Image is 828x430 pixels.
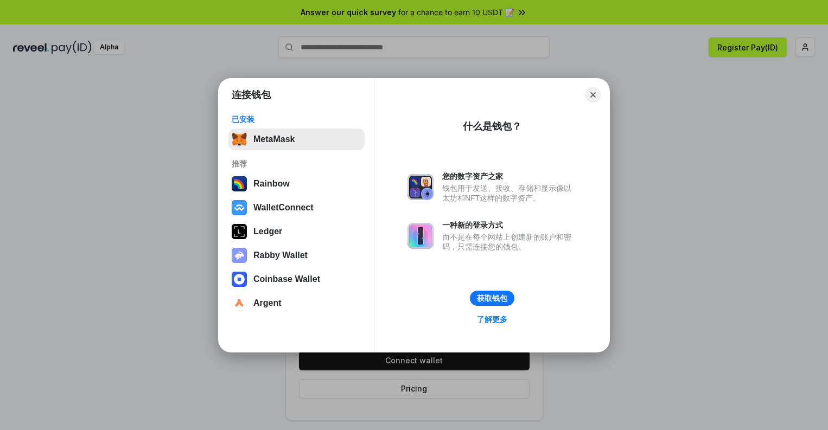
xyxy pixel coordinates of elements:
div: 已安装 [232,114,361,124]
a: 了解更多 [470,312,514,326]
img: svg+xml,%3Csvg%20width%3D%22120%22%20height%3D%22120%22%20viewBox%3D%220%200%20120%20120%22%20fil... [232,176,247,191]
button: Rabby Wallet [228,245,365,266]
button: Argent [228,292,365,314]
div: 获取钱包 [477,293,507,303]
button: Rainbow [228,173,365,195]
div: 了解更多 [477,315,507,324]
img: svg+xml,%3Csvg%20width%3D%2228%22%20height%3D%2228%22%20viewBox%3D%220%200%2028%2028%22%20fill%3D... [232,272,247,287]
img: svg+xml,%3Csvg%20width%3D%2228%22%20height%3D%2228%22%20viewBox%3D%220%200%2028%2028%22%20fill%3D... [232,200,247,215]
div: Ledger [253,227,282,236]
div: Rainbow [253,179,290,189]
div: 什么是钱包？ [463,120,521,133]
img: svg+xml,%3Csvg%20xmlns%3D%22http%3A%2F%2Fwww.w3.org%2F2000%2Fsvg%22%20width%3D%2228%22%20height%3... [232,224,247,239]
div: 钱包用于发送、接收、存储和显示像以太坊和NFT这样的数字资产。 [442,183,577,203]
button: WalletConnect [228,197,365,219]
button: 获取钱包 [470,291,514,306]
div: 您的数字资产之家 [442,171,577,181]
h1: 连接钱包 [232,88,271,101]
div: WalletConnect [253,203,314,213]
img: svg+xml,%3Csvg%20width%3D%2228%22%20height%3D%2228%22%20viewBox%3D%220%200%2028%2028%22%20fill%3D... [232,296,247,311]
button: Close [585,87,601,102]
button: Ledger [228,221,365,242]
img: svg+xml,%3Csvg%20xmlns%3D%22http%3A%2F%2Fwww.w3.org%2F2000%2Fsvg%22%20fill%3D%22none%22%20viewBox... [232,248,247,263]
button: MetaMask [228,129,365,150]
img: svg+xml,%3Csvg%20xmlns%3D%22http%3A%2F%2Fwww.w3.org%2F2000%2Fsvg%22%20fill%3D%22none%22%20viewBox... [407,223,434,249]
div: 而不是在每个网站上创建新的账户和密码，只需连接您的钱包。 [442,232,577,252]
button: Coinbase Wallet [228,268,365,290]
img: svg+xml,%3Csvg%20fill%3D%22none%22%20height%3D%2233%22%20viewBox%3D%220%200%2035%2033%22%20width%... [232,132,247,147]
div: Coinbase Wallet [253,274,320,284]
div: Rabby Wallet [253,251,308,260]
div: 推荐 [232,159,361,169]
div: 一种新的登录方式 [442,220,577,230]
div: Argent [253,298,282,308]
img: svg+xml,%3Csvg%20xmlns%3D%22http%3A%2F%2Fwww.w3.org%2F2000%2Fsvg%22%20fill%3D%22none%22%20viewBox... [407,174,434,200]
div: MetaMask [253,134,295,144]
